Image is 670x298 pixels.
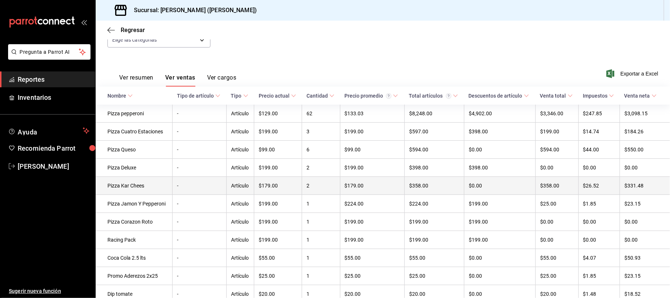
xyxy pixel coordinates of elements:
td: $55.00 [536,249,579,267]
td: $0.00 [464,177,536,195]
span: Recomienda Parrot [18,143,89,153]
td: $199.00 [464,195,536,213]
td: $199.00 [340,231,404,249]
div: Venta neta [624,93,650,99]
td: Pizza Cuatro Estaciones [96,123,173,141]
td: $133.03 [340,105,404,123]
td: $199.00 [405,213,464,231]
td: $398.00 [464,123,536,141]
td: $55.00 [340,249,404,267]
span: Venta total [540,93,573,99]
td: $25.00 [254,267,302,285]
td: $0.00 [620,159,670,177]
td: $594.00 [536,141,579,159]
td: Artículo [227,141,254,159]
td: Artículo [227,159,254,177]
td: $247.85 [578,105,620,123]
td: 1 [302,249,340,267]
td: $398.00 [405,159,464,177]
td: $224.00 [340,195,404,213]
div: Venta total [540,93,566,99]
td: 1 [302,213,340,231]
div: Impuestos [583,93,607,99]
a: Pregunta a Parrot AI [5,53,91,61]
td: Coca Cola 2.5 lts [96,249,173,267]
svg: Precio promedio = Total artículos / cantidad [386,93,391,99]
td: $594.00 [405,141,464,159]
button: Regresar [107,27,145,34]
span: Regresar [121,27,145,34]
td: $199.00 [464,213,536,231]
td: Pizza Deluxe [96,159,173,177]
td: - [173,159,227,177]
td: 62 [302,105,340,123]
td: $55.00 [254,249,302,267]
td: $55.00 [405,249,464,267]
td: $0.00 [620,231,670,249]
td: Artículo [227,177,254,195]
td: Artículo [227,105,254,123]
td: Pizza pepperoni [96,105,173,123]
td: $25.00 [536,267,579,285]
div: Cantidad [306,93,328,99]
td: $0.00 [536,213,579,231]
button: Exportar a Excel [608,69,658,78]
span: Elige las categorías [112,36,157,43]
td: $3,098.15 [620,105,670,123]
span: Ayuda [18,126,80,135]
td: $99.00 [340,141,404,159]
td: 1 [302,231,340,249]
td: $0.00 [464,141,536,159]
td: 6 [302,141,340,159]
svg: El total artículos considera cambios de precios en los artículos así como costos adicionales por ... [446,93,451,99]
td: $0.00 [464,267,536,285]
button: open_drawer_menu [81,19,87,25]
td: 2 [302,177,340,195]
td: - [173,249,227,267]
td: $99.00 [254,141,302,159]
td: Promo Aderezos 2x25 [96,267,173,285]
div: Precio promedio [344,93,391,99]
td: Artículo [227,195,254,213]
td: Artículo [227,123,254,141]
td: $129.00 [254,105,302,123]
span: Venta neta [624,93,657,99]
td: - [173,195,227,213]
span: Tipo [231,93,248,99]
td: $26.52 [578,177,620,195]
td: - [173,105,227,123]
td: $4,902.00 [464,105,536,123]
td: $0.00 [578,213,620,231]
td: $199.00 [254,213,302,231]
td: $199.00 [254,195,302,213]
td: Artículo [227,249,254,267]
div: Tipo de artículo [177,93,214,99]
td: $597.00 [405,123,464,141]
td: - [173,141,227,159]
td: $199.00 [254,159,302,177]
td: $25.00 [405,267,464,285]
td: Artículo [227,213,254,231]
div: Total artículos [409,93,451,99]
span: Cantidad [306,93,334,99]
td: Pizza Jamon Y Pepperoni [96,195,173,213]
span: Impuestos [583,93,614,99]
span: Descuentos de artículo [469,93,529,99]
td: $0.00 [536,159,579,177]
td: 1 [302,267,340,285]
td: 1 [302,195,340,213]
div: navigation tabs [119,74,236,87]
td: $0.00 [578,231,620,249]
td: $398.00 [464,159,536,177]
td: $224.00 [405,195,464,213]
td: $358.00 [405,177,464,195]
button: Ver resumen [119,74,153,87]
div: Precio actual [259,93,290,99]
td: $550.00 [620,141,670,159]
span: [PERSON_NAME] [18,161,89,171]
div: Descuentos de artículo [469,93,522,99]
td: 3 [302,123,340,141]
td: Artículo [227,267,254,285]
td: Racing Pack [96,231,173,249]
